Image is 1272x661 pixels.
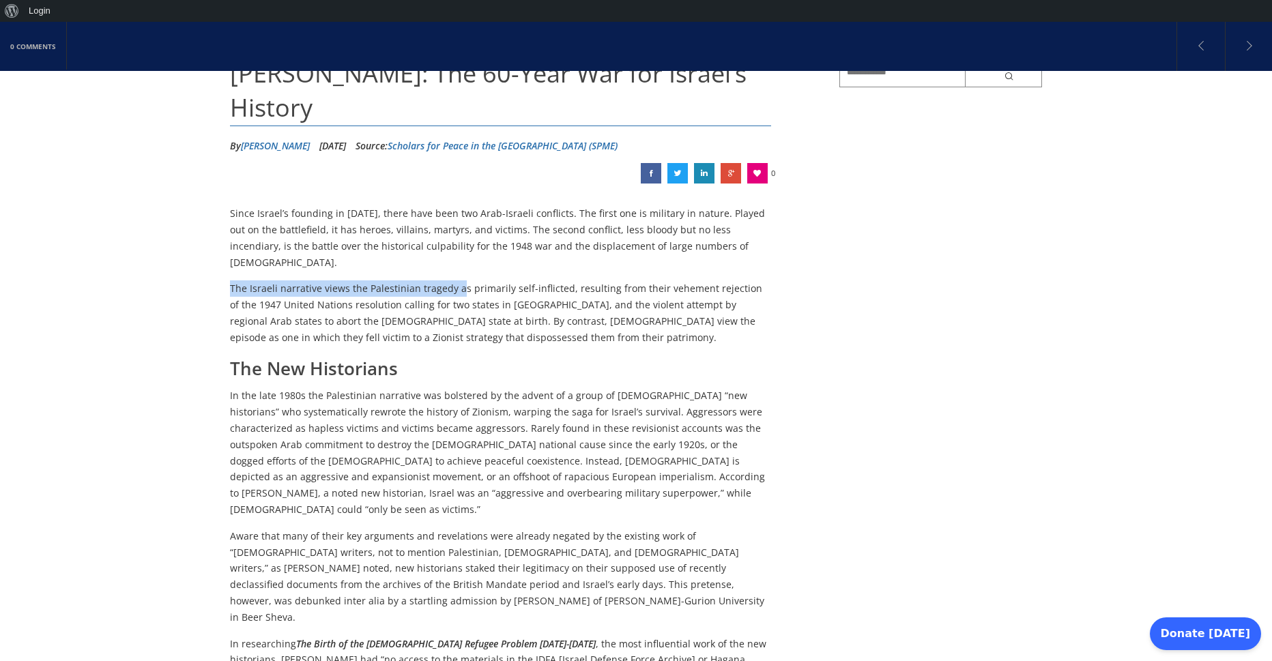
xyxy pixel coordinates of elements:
[230,136,310,156] li: By
[388,139,618,152] a: Scholars for Peace in the [GEOGRAPHIC_DATA] (SPME)
[230,528,771,626] p: Aware that many of their key arguments and revelations were already negated by the existing work ...
[667,163,688,183] a: Efraim Karsh: The 60-Year War for Israel’s History
[694,163,714,183] a: Efraim Karsh: The 60-Year War for Israel’s History
[241,139,310,152] a: [PERSON_NAME]
[230,387,771,517] p: In the late 1980s the Palestinian narrative was bolstered by the advent of a group of [DEMOGRAPHI...
[721,163,741,183] a: Efraim Karsh: The 60-Year War for Israel’s History
[230,205,771,270] p: Since Israel’s founding in [DATE], there have been two Arab-Israeli conflicts. The first one is m...
[230,57,747,124] span: [PERSON_NAME]: The 60-Year War for Israel’s History
[356,136,618,156] div: Source:
[641,163,661,183] a: Efraim Karsh: The 60-Year War for Israel’s History
[230,356,771,381] h3: The New Historians
[771,163,775,183] span: 0
[319,136,346,156] li: [DATE]
[230,280,771,345] p: The Israeli narrative views the Palestinian tragedy as primarily self-inflicted, resulting from t...
[296,637,596,650] em: The Birth of the [DEMOGRAPHIC_DATA] Refugee Problem [DATE]-[DATE]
